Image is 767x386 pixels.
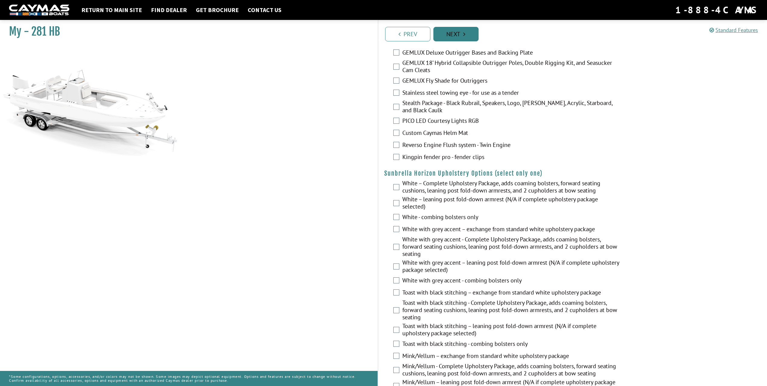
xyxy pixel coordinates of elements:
[402,299,621,322] label: Toast with black stitching - Complete Upholstery Package, adds coaming bolsters, forward seating ...
[402,196,621,212] label: White – leaning post fold-down armrest (N/A if complete upholstery package selected)
[402,141,621,150] label: Reverso Engine Flush system - Twin Engine
[9,5,69,16] img: white-logo-c9c8dbefe5ff5ceceb0f0178aa75bf4bb51f6bca0971e226c86eb53dfe498488.png
[385,27,430,41] a: Prev
[402,180,621,196] label: White – Complete Upholstery Package, adds coaming bolsters, forward seating cushions, leaning pos...
[402,117,621,126] label: PICO LED Courtesy Lights RGB
[402,89,621,98] label: Stainless steel towing eye - for use as a tender
[402,362,621,378] label: Mink/Vellum - Complete Upholstery Package, adds coaming bolsters, forward seating cushions, leani...
[402,236,621,259] label: White with grey accent - Complete Upholstery Package, adds coaming bolsters, forward seating cush...
[402,352,621,361] label: Mink/Vellum – exchange from standard white upholstery package
[402,49,621,58] label: GEMLUX Deluxe Outrigger Bases and Backing Plate
[402,340,621,349] label: Toast with black stitching - combing bolsters only
[148,6,190,14] a: Find Dealer
[402,129,621,138] label: Custom Caymas Helm Mat
[78,6,145,14] a: Return to main site
[402,277,621,286] label: White with grey accent - combing bolsters only
[402,259,621,275] label: White with grey accent – leaning post fold-down armrest (N/A if complete upholstery package selec...
[384,170,761,177] h4: Sunbrella Horizon Upholstery Options (select only one)
[402,59,621,75] label: GEMLUX 18’ Hybrid Collapsible Outrigger Poles, Double Rigging Kit, and Seasucker Cam Cleats
[402,99,621,115] label: Stealth Package - Black Rubrail, Speakers, Logo, [PERSON_NAME], Acrylic, Starboard, and Black Caulk
[402,77,621,86] label: GEMLUX Fly Shade for Outriggers
[9,25,363,38] h1: My - 281 HB
[402,322,621,338] label: Toast with black stitching – leaning post fold-down armrest (N/A if complete upholstery package s...
[193,6,242,14] a: Get Brochure
[675,3,758,17] div: 1-888-4CAYMAS
[402,213,621,222] label: White - combing bolsters only
[245,6,284,14] a: Contact Us
[9,372,369,385] p: *Some configurations, options, accessories, and/or colors may not be shown. Some images may depic...
[402,225,621,234] label: White with grey accent – exchange from standard white upholstery package
[433,27,479,41] a: Next
[402,289,621,298] label: Toast with black stitching – exchange from standard white upholstery package
[402,153,621,162] label: Kingpin fender pro - fender clips
[709,27,758,33] a: Standard Features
